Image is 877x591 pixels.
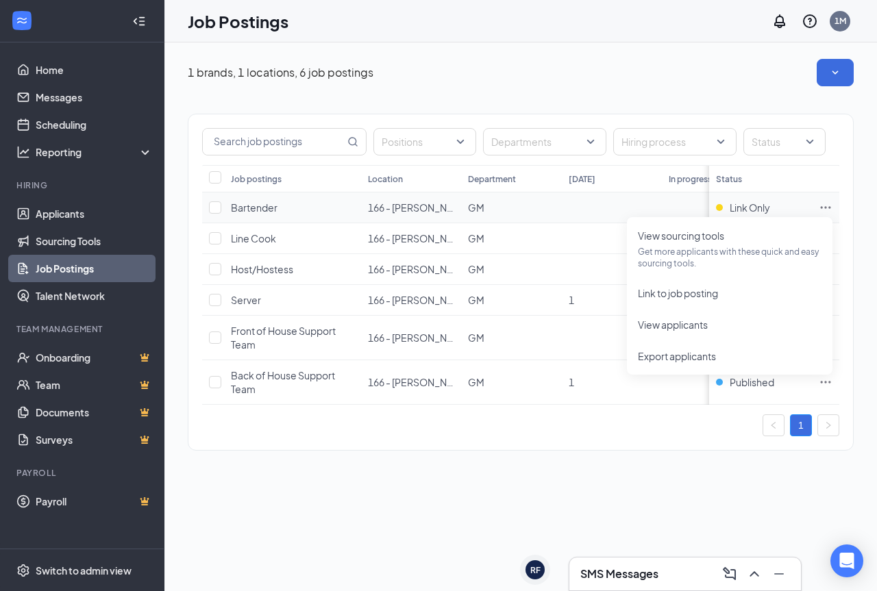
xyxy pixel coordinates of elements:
span: Link Only [730,201,770,214]
p: Get more applicants with these quick and easy sourcing tools. [638,246,822,269]
span: right [824,421,832,429]
span: 166 - [PERSON_NAME] [368,376,470,388]
svg: Ellipses [819,375,832,389]
p: 1 brands, 1 locations, 6 job postings [188,65,373,80]
a: Talent Network [36,282,153,310]
td: 166 - Applebee's [361,285,461,316]
span: 1 [569,376,574,388]
span: left [769,421,778,429]
div: 1M [835,15,846,27]
span: 166 - [PERSON_NAME] [368,294,470,306]
th: Status [709,165,812,192]
div: Hiring [16,179,150,191]
input: Search job postings [203,129,345,155]
svg: Analysis [16,145,30,159]
td: 166 - Applebee's [361,254,461,285]
a: OnboardingCrown [36,344,153,371]
span: Bartender [231,201,277,214]
svg: QuestionInfo [802,13,818,29]
svg: Ellipses [819,201,832,214]
span: Line Cook [231,232,276,244]
li: Previous Page [763,414,785,436]
span: 166 - [PERSON_NAME] [368,331,470,344]
span: 1 [569,294,574,306]
td: 166 - Applebee's [361,192,461,223]
button: right [817,414,839,436]
button: left [763,414,785,436]
span: View sourcing tools [638,229,724,242]
a: Home [36,56,153,84]
svg: MagnifyingGlass [347,136,358,147]
a: Scheduling [36,111,153,138]
td: GM [461,223,561,254]
div: Reporting [36,145,153,159]
span: View applicants [638,318,708,331]
svg: SmallChevronDown [828,66,842,79]
span: GM [468,331,484,344]
svg: WorkstreamLogo [15,14,29,27]
h3: SMS Messages [580,566,658,581]
span: 166 - [PERSON_NAME] [368,232,470,244]
svg: Collapse [132,14,146,28]
a: Sourcing Tools [36,227,153,255]
button: SmallChevronDown [817,59,854,86]
span: 166 - [PERSON_NAME] [368,263,470,275]
h1: Job Postings [188,10,288,33]
a: 1 [791,415,811,436]
a: Applicants [36,200,153,227]
td: 166 - Applebee's [361,223,461,254]
span: Server [231,294,261,306]
span: Back of House Support Team [231,369,335,395]
span: GM [468,294,484,306]
a: Job Postings [36,255,153,282]
svg: ComposeMessage [721,566,738,582]
div: Department [468,173,516,185]
a: TeamCrown [36,371,153,399]
th: [DATE] [562,165,662,192]
td: 166 - Applebee's [361,316,461,360]
li: 1 [790,414,812,436]
button: ChevronUp [743,563,765,585]
td: GM [461,285,561,316]
span: Published [730,375,774,389]
div: Location [368,173,403,185]
div: RF [530,564,541,576]
span: GM [468,201,484,214]
span: GM [468,376,484,388]
div: Payroll [16,467,150,479]
span: Export applicants [638,350,716,362]
svg: Minimize [771,566,787,582]
span: 166 - [PERSON_NAME] [368,201,470,214]
td: GM [461,254,561,285]
a: DocumentsCrown [36,399,153,426]
svg: ChevronUp [746,566,763,582]
a: PayrollCrown [36,488,153,515]
span: Link to job posting [638,287,718,299]
th: In progress [662,165,762,192]
td: GM [461,192,561,223]
td: GM [461,360,561,405]
span: GM [468,232,484,244]
button: ComposeMessage [719,563,741,585]
span: Host/Hostess [231,263,293,275]
div: Open Intercom Messenger [830,544,863,577]
a: SurveysCrown [36,426,153,453]
div: Job postings [231,173,282,185]
a: Messages [36,84,153,111]
svg: Notifications [771,13,788,29]
div: Switch to admin view [36,564,132,577]
button: Minimize [768,563,790,585]
td: GM [461,316,561,360]
span: GM [468,263,484,275]
td: 166 - Applebee's [361,360,461,405]
div: Team Management [16,323,150,335]
svg: Settings [16,564,30,577]
li: Next Page [817,414,839,436]
span: Front of House Support Team [231,325,336,351]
